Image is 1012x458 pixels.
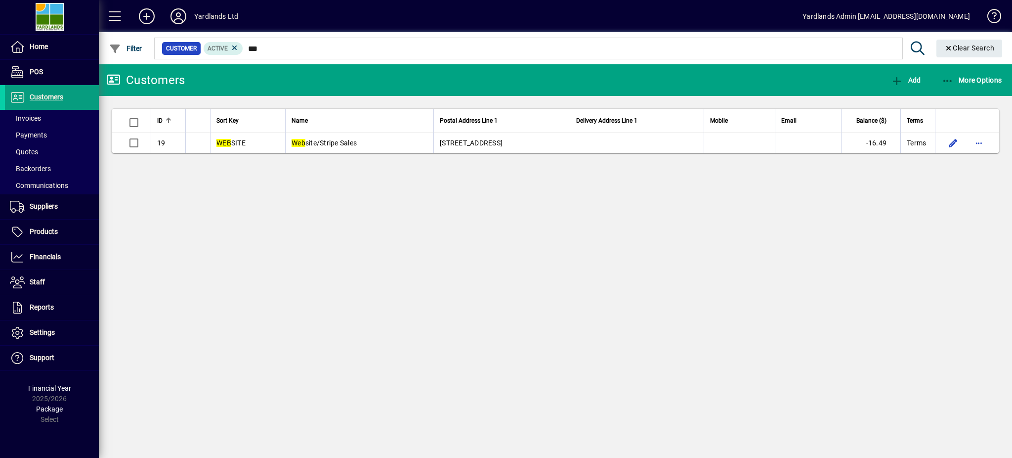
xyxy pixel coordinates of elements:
[945,135,961,151] button: Edit
[5,295,99,320] a: Reports
[5,35,99,59] a: Home
[5,60,99,85] a: POS
[107,40,145,57] button: Filter
[5,160,99,177] a: Backorders
[5,143,99,160] a: Quotes
[5,110,99,127] a: Invoices
[30,328,55,336] span: Settings
[971,135,987,151] button: More options
[194,8,238,24] div: Yardlands Ltd
[30,303,54,311] span: Reports
[936,40,1003,57] button: Clear
[216,115,239,126] span: Sort Key
[30,68,43,76] span: POS
[10,148,38,156] span: Quotes
[907,138,926,148] span: Terms
[30,253,61,261] span: Financials
[292,139,357,147] span: site/Stripe Sales
[944,44,995,52] span: Clear Search
[847,115,895,126] div: Balance ($)
[5,127,99,143] a: Payments
[980,2,1000,34] a: Knowledge Base
[208,45,228,52] span: Active
[216,139,246,147] span: SITE
[710,115,769,126] div: Mobile
[166,44,197,53] span: Customer
[292,115,427,126] div: Name
[802,8,970,24] div: Yardlands Admin [EMAIL_ADDRESS][DOMAIN_NAME]
[440,115,498,126] span: Postal Address Line 1
[942,76,1002,84] span: More Options
[157,115,179,126] div: ID
[157,139,166,147] span: 19
[30,43,48,50] span: Home
[907,115,923,126] span: Terms
[106,72,185,88] div: Customers
[5,194,99,219] a: Suppliers
[10,131,47,139] span: Payments
[841,133,900,153] td: -16.49
[5,346,99,370] a: Support
[36,405,63,413] span: Package
[891,76,921,84] span: Add
[216,139,231,147] em: WEB
[781,115,797,126] span: Email
[292,139,305,147] em: Web
[5,245,99,270] a: Financials
[888,71,923,89] button: Add
[30,228,58,235] span: Products
[5,270,99,295] a: Staff
[10,114,41,122] span: Invoices
[131,7,163,25] button: Add
[30,278,45,286] span: Staff
[939,71,1005,89] button: More Options
[109,45,142,52] span: Filter
[5,177,99,194] a: Communications
[157,115,163,126] span: ID
[10,182,68,189] span: Communications
[5,321,99,345] a: Settings
[30,202,58,210] span: Suppliers
[781,115,835,126] div: Email
[292,115,308,126] span: Name
[710,115,728,126] span: Mobile
[30,354,54,362] span: Support
[204,42,243,55] mat-chip: Activation Status: Active
[28,384,71,392] span: Financial Year
[856,115,886,126] span: Balance ($)
[5,220,99,244] a: Products
[576,115,637,126] span: Delivery Address Line 1
[10,165,51,173] span: Backorders
[163,7,194,25] button: Profile
[440,139,503,147] span: [STREET_ADDRESS]
[30,93,63,101] span: Customers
